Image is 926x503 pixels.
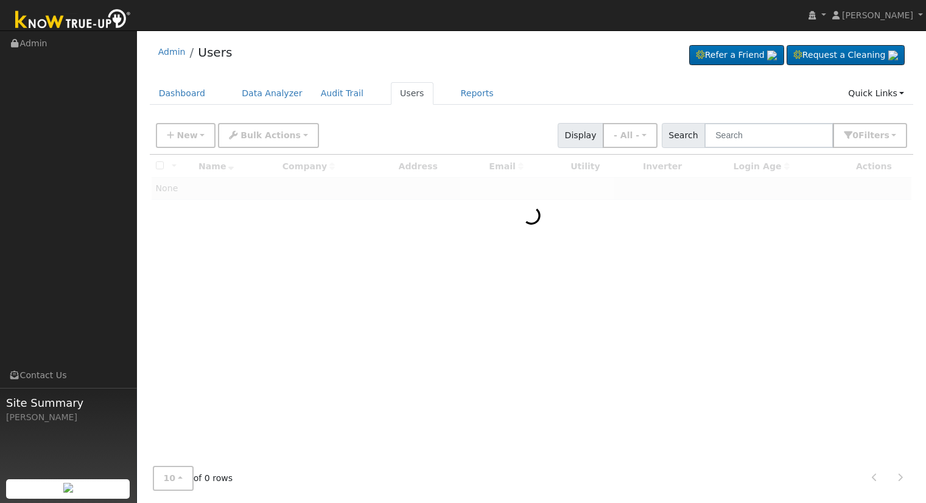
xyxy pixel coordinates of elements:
a: Refer a Friend [689,45,784,66]
span: Search [662,123,705,148]
button: 0Filters [833,123,907,148]
button: New [156,123,216,148]
a: Request a Cleaning [787,45,905,66]
img: retrieve [888,51,898,60]
button: Bulk Actions [218,123,318,148]
a: Quick Links [839,82,913,105]
span: of 0 rows [153,466,233,491]
button: 10 [153,466,194,491]
a: Users [198,45,232,60]
a: Users [391,82,433,105]
a: Dashboard [150,82,215,105]
button: - All - [603,123,658,148]
span: Site Summary [6,395,130,411]
span: s [884,130,889,140]
span: Display [558,123,603,148]
a: Data Analyzer [233,82,312,105]
img: retrieve [63,483,73,493]
a: Reports [452,82,503,105]
img: Know True-Up [9,7,137,34]
input: Search [704,123,833,148]
img: retrieve [767,51,777,60]
a: Admin [158,47,186,57]
a: Audit Trail [312,82,373,105]
span: Bulk Actions [240,130,301,140]
div: [PERSON_NAME] [6,411,130,424]
span: [PERSON_NAME] [842,10,913,20]
span: Filter [858,130,889,140]
span: 10 [164,473,176,483]
span: New [177,130,197,140]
